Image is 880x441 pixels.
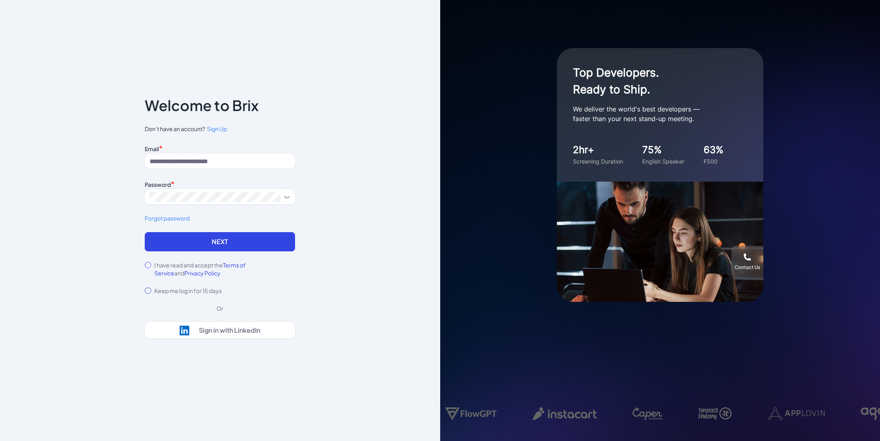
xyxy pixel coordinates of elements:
[207,125,227,132] span: Sign Up
[205,125,227,133] a: Sign Up
[734,264,760,271] div: Contact Us
[184,269,221,277] span: Privacy Policy
[145,181,171,188] label: Password
[573,143,623,157] div: 2hr+
[573,157,623,166] div: Screening Duration
[573,104,733,123] p: We deliver the world's best developers — faster than your next stand-up meeting.
[145,145,159,152] label: Email
[145,322,295,339] button: Sign in with LinkedIn
[642,157,684,166] div: English Speaker
[704,143,724,157] div: 63%
[145,232,295,251] button: Next
[199,326,260,334] div: Sign in with LinkedIn
[704,157,724,166] div: F500
[573,64,733,98] h1: Top Developers. Ready to Ship.
[642,143,684,157] div: 75%
[154,287,222,295] label: Keep me log in for 15 days
[731,246,763,278] button: Contact Us
[210,304,230,312] div: Or
[145,125,295,133] span: Don’t have an account?
[154,261,295,277] label: I have read and accept the and
[145,214,295,223] a: Forgot password
[145,99,259,112] p: Welcome to Brix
